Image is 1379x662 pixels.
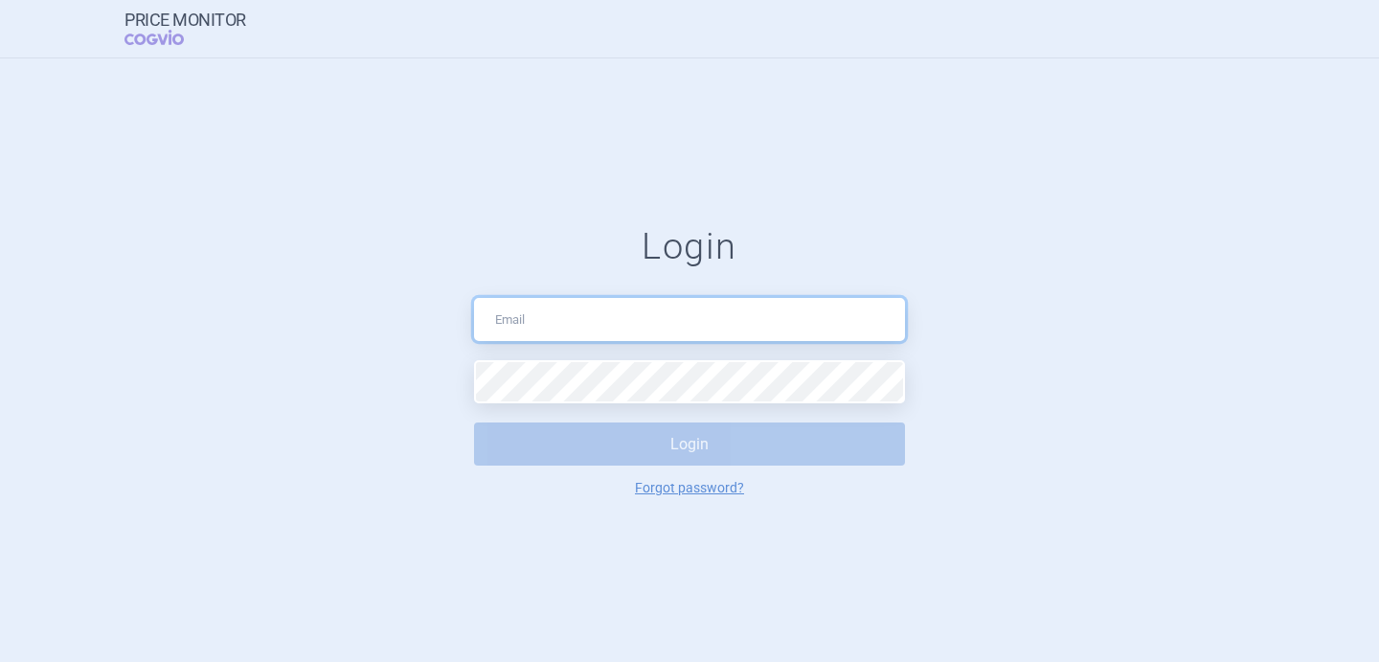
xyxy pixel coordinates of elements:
input: Email [474,298,905,341]
h1: Login [474,225,905,269]
button: Login [474,422,905,466]
a: Price MonitorCOGVIO [124,11,246,47]
a: Forgot password? [635,481,744,494]
strong: Price Monitor [124,11,246,30]
span: COGVIO [124,30,211,45]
